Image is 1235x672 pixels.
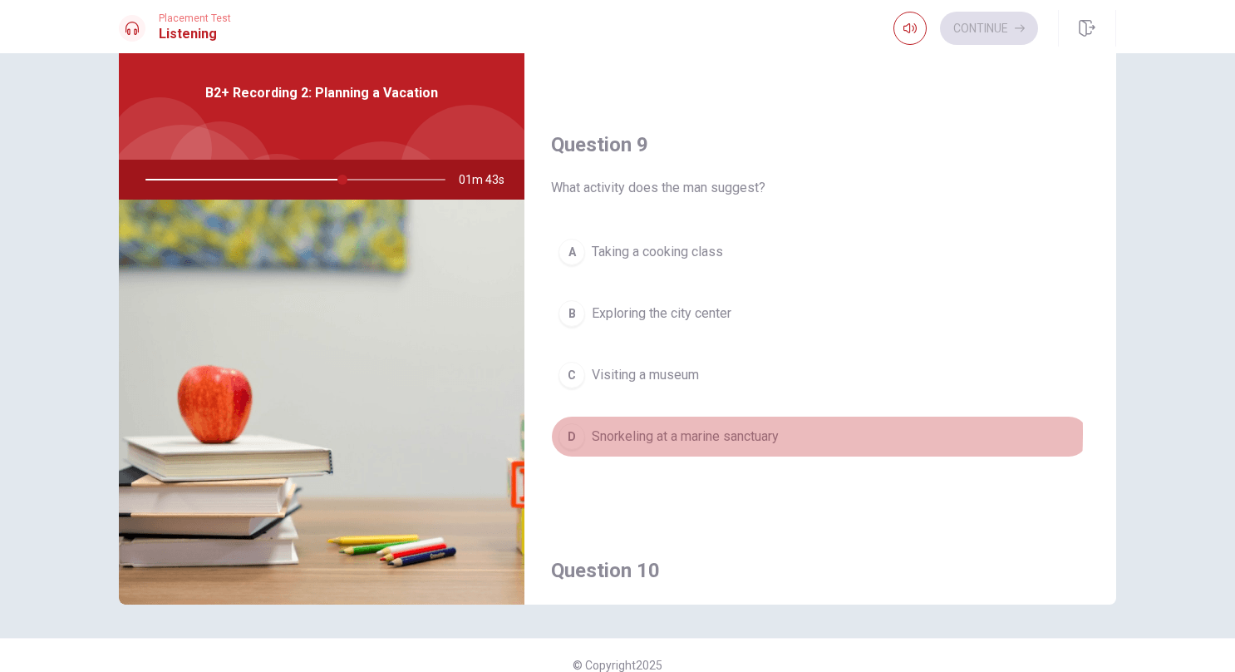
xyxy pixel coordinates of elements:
[159,24,231,44] h1: Listening
[592,365,699,385] span: Visiting a museum
[159,12,231,24] span: Placement Test
[592,304,731,324] span: Exploring the city center
[592,427,779,447] span: Snorkeling at a marine sanctuary
[551,293,1090,334] button: BExploring the city center
[558,239,585,265] div: A
[205,83,438,103] span: B2+ Recording 2: Planning a Vacation
[459,160,518,200] span: 01m 43s
[558,362,585,388] div: C
[551,131,1090,158] h4: Question 9
[558,300,585,327] div: B
[551,231,1090,273] button: ATaking a cooking class
[551,416,1090,457] button: DSnorkeling at a marine sanctuary
[573,659,662,672] span: © Copyright 2025
[592,242,723,262] span: Taking a cooking class
[551,354,1090,396] button: CVisiting a museum
[551,604,1090,624] span: Why hasn’t the man booked the flights yet?
[558,423,585,450] div: D
[119,200,524,605] img: B2+ Recording 2: Planning a Vacation
[551,557,1090,584] h4: Question 10
[551,178,1090,198] span: What activity does the man suggest?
